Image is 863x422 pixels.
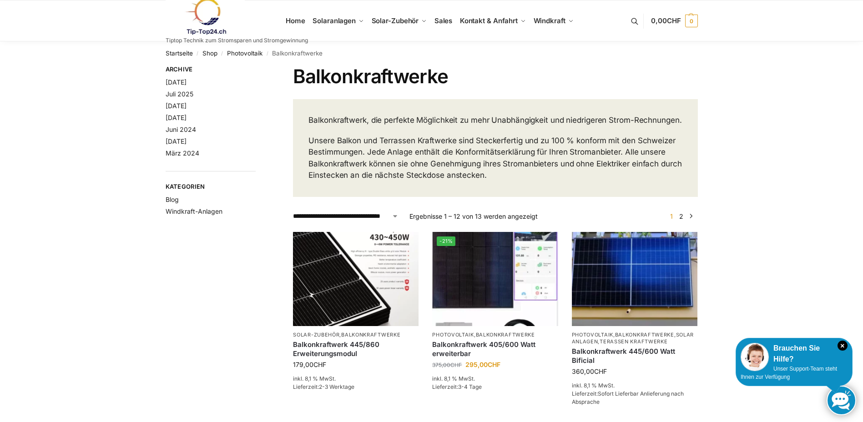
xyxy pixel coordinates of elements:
[667,16,681,25] span: CHF
[313,16,356,25] span: Solaranlagen
[460,16,518,25] span: Kontakt & Anfahrt
[838,341,848,351] i: Schließen
[166,137,187,145] a: [DATE]
[432,383,482,390] span: Lieferzeit:
[166,149,199,157] a: März 2024
[687,211,694,221] a: →
[665,211,697,221] nav: Produkt-Seitennummerierung
[572,232,697,326] img: Solaranlage für den kleinen Balkon
[572,332,697,346] p: , , ,
[368,0,430,41] a: Solar-Zubehör
[432,332,558,338] p: ,
[450,362,462,368] span: CHF
[308,135,682,181] p: Unsere Balkon und Terrassen Kraftwerke sind Steckerfertig und zu 100 % konform mit den Schweizer ...
[572,332,613,338] a: Photovoltaik
[488,361,500,368] span: CHF
[572,347,697,365] a: Balkonkraftwerk 445/600 Watt Bificial
[372,16,419,25] span: Solar-Zubehör
[166,196,179,203] a: Blog
[262,50,272,57] span: /
[677,212,686,220] a: Seite 2
[293,211,399,221] select: Shop-Reihenfolge
[166,65,256,74] span: Archive
[456,0,530,41] a: Kontakt & Anfahrt
[293,65,697,88] h1: Balkonkraftwerke
[166,126,196,133] a: Juni 2024
[432,332,474,338] a: Photovoltaik
[202,50,217,57] a: Shop
[741,343,769,371] img: Customer service
[293,361,326,368] bdi: 179,00
[572,367,607,375] bdi: 360,00
[476,332,535,338] a: Balkonkraftwerke
[432,232,558,326] a: -21%Steckerfertig Plug & Play mit 410 Watt
[227,50,262,57] a: Photovoltaik
[432,362,462,368] bdi: 375,00
[594,367,607,375] span: CHF
[217,50,227,57] span: /
[166,41,698,65] nav: Breadcrumb
[458,383,482,390] span: 3-4 Tage
[166,78,187,86] a: [DATE]
[166,38,308,43] p: Tiptop Technik zum Stromsparen und Stromgewinnung
[193,50,202,57] span: /
[530,0,577,41] a: Windkraft
[341,332,400,338] a: Balkonkraftwerke
[293,340,419,358] a: Balkonkraftwerk 445/860 Erweiterungsmodul
[166,207,222,215] a: Windkraft-Anlagen
[293,375,419,383] p: inkl. 8,1 % MwSt.
[166,102,187,110] a: [DATE]
[651,16,681,25] span: 0,00
[293,332,419,338] p: ,
[572,382,697,390] p: inkl. 8,1 % MwSt.
[741,343,848,365] div: Brauchen Sie Hilfe?
[430,0,456,41] a: Sales
[432,232,558,326] img: Steckerfertig Plug & Play mit 410 Watt
[465,361,500,368] bdi: 295,00
[166,114,187,121] a: [DATE]
[534,16,565,25] span: Windkraft
[651,7,697,35] a: 0,00CHF 0
[293,383,354,390] span: Lieferzeit:
[293,332,339,338] a: Solar-Zubehör
[741,366,837,380] span: Unser Support-Team steht Ihnen zur Verfügung
[256,65,261,75] button: Close filters
[293,232,419,326] img: Balkonkraftwerk 445/860 Erweiterungsmodul
[600,338,667,345] a: Terassen Kraftwerke
[409,211,538,221] p: Ergebnisse 1 – 12 von 13 werden angezeigt
[313,361,326,368] span: CHF
[685,15,698,27] span: 0
[432,375,558,383] p: inkl. 8,1 % MwSt.
[166,90,193,98] a: Juli 2025
[166,182,256,191] span: Kategorien
[432,340,558,358] a: Balkonkraftwerk 405/600 Watt erweiterbar
[319,383,354,390] span: 2-3 Werktage
[308,115,682,126] p: Balkonkraftwerk, die perfekte Möglichkeit zu mehr Unabhängigkeit und niedrigeren Strom-Rechnungen.
[572,332,694,345] a: Solaranlagen
[166,50,193,57] a: Startseite
[572,390,684,405] span: Lieferzeit:
[668,212,675,220] span: Seite 1
[615,332,674,338] a: Balkonkraftwerke
[309,0,368,41] a: Solaranlagen
[434,16,453,25] span: Sales
[572,390,684,405] span: Sofort Lieferbar Anlieferung nach Absprache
